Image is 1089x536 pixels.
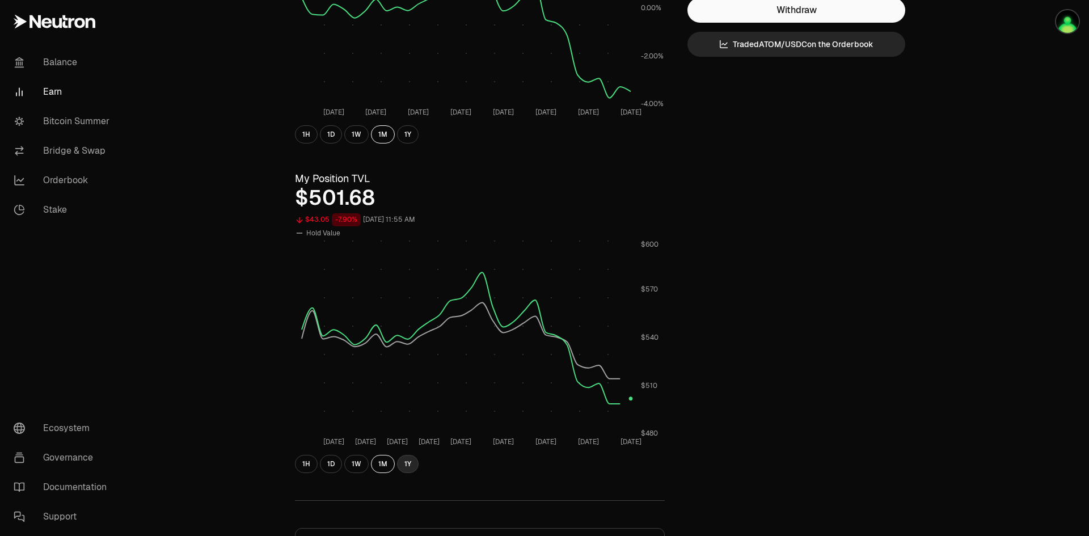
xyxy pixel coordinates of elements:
tspan: $480 [641,429,658,438]
a: Earn [5,77,123,107]
tspan: 0.00% [641,3,661,12]
button: 1M [371,455,395,473]
button: 1Y [397,125,419,144]
tspan: [DATE] [323,437,344,446]
button: 1W [344,125,369,144]
div: [DATE] 11:55 AM [363,213,415,226]
a: Support [5,502,123,531]
tspan: -4.00% [641,99,664,108]
h3: My Position TVL [295,171,665,187]
tspan: $540 [641,333,659,342]
a: Governance [5,443,123,472]
button: 1D [320,455,342,473]
tspan: [DATE] [535,108,556,117]
a: Bitcoin Summer [5,107,123,136]
button: 1W [344,455,369,473]
button: 1Y [397,455,419,473]
span: Hold Value [306,229,340,238]
tspan: -2.00% [641,52,664,61]
tspan: [DATE] [578,437,599,446]
tspan: [DATE] [419,437,440,446]
tspan: [DATE] [621,108,641,117]
button: 1H [295,125,318,144]
tspan: $600 [641,240,659,249]
tspan: [DATE] [323,108,344,117]
tspan: [DATE] [355,437,376,446]
tspan: [DATE] [578,108,599,117]
tspan: $510 [641,381,657,390]
tspan: [DATE] [493,108,514,117]
tspan: [DATE] [621,437,641,446]
a: Bridge & Swap [5,136,123,166]
tspan: $570 [641,285,658,294]
tspan: [DATE] [535,437,556,446]
a: Documentation [5,472,123,502]
tspan: [DATE] [408,108,429,117]
button: 1M [371,125,395,144]
tspan: [DATE] [450,437,471,446]
tspan: [DATE] [493,437,514,446]
button: 1D [320,125,342,144]
div: $43.05 [305,213,330,226]
a: Orderbook [5,166,123,195]
tspan: [DATE] [365,108,386,117]
div: $501.68 [295,187,665,209]
a: Balance [5,48,123,77]
a: Stake [5,195,123,225]
div: -7.90% [332,213,361,226]
a: TradedATOM/USDCon the Orderbook [687,32,905,57]
img: picsou [1056,10,1079,33]
tspan: [DATE] [450,108,471,117]
a: Ecosystem [5,413,123,443]
tspan: [DATE] [387,437,408,446]
button: 1H [295,455,318,473]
